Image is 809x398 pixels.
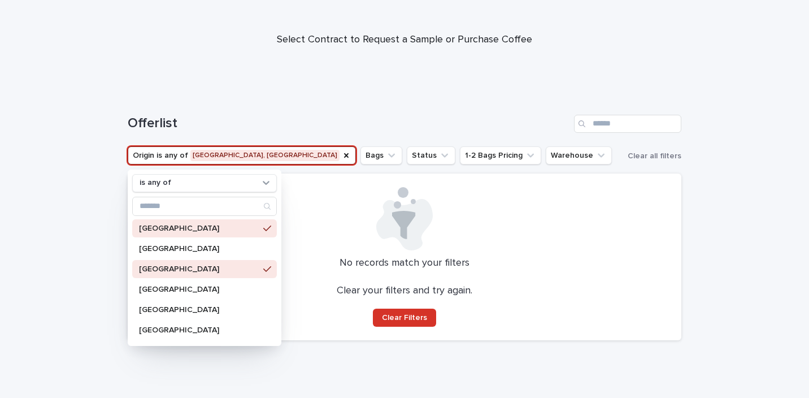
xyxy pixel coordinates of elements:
p: [GEOGRAPHIC_DATA] [139,285,259,293]
button: Warehouse [546,146,612,165]
span: Clear all filters [628,152,681,160]
button: Bags [360,146,402,165]
p: [GEOGRAPHIC_DATA] [139,265,259,273]
p: Select Contract to Request a Sample or Purchase Coffee [179,34,630,46]
p: No records match your filters [141,257,668,270]
button: Origin [128,146,356,165]
span: Clear Filters [382,314,427,322]
p: is any of [140,178,171,188]
p: [GEOGRAPHIC_DATA] [139,326,259,334]
div: Search [132,197,277,216]
button: Clear Filters [373,309,436,327]
p: [GEOGRAPHIC_DATA] [139,245,259,253]
p: [GEOGRAPHIC_DATA] [139,306,259,314]
button: Status [407,146,455,165]
input: Search [133,197,276,215]
button: Clear all filters [623,148,681,165]
h1: Offerlist [128,115,569,132]
input: Search [574,115,681,133]
p: [GEOGRAPHIC_DATA] [139,224,259,232]
button: 1-2 Bags Pricing [460,146,541,165]
p: Clear your filters and try again. [337,285,472,297]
